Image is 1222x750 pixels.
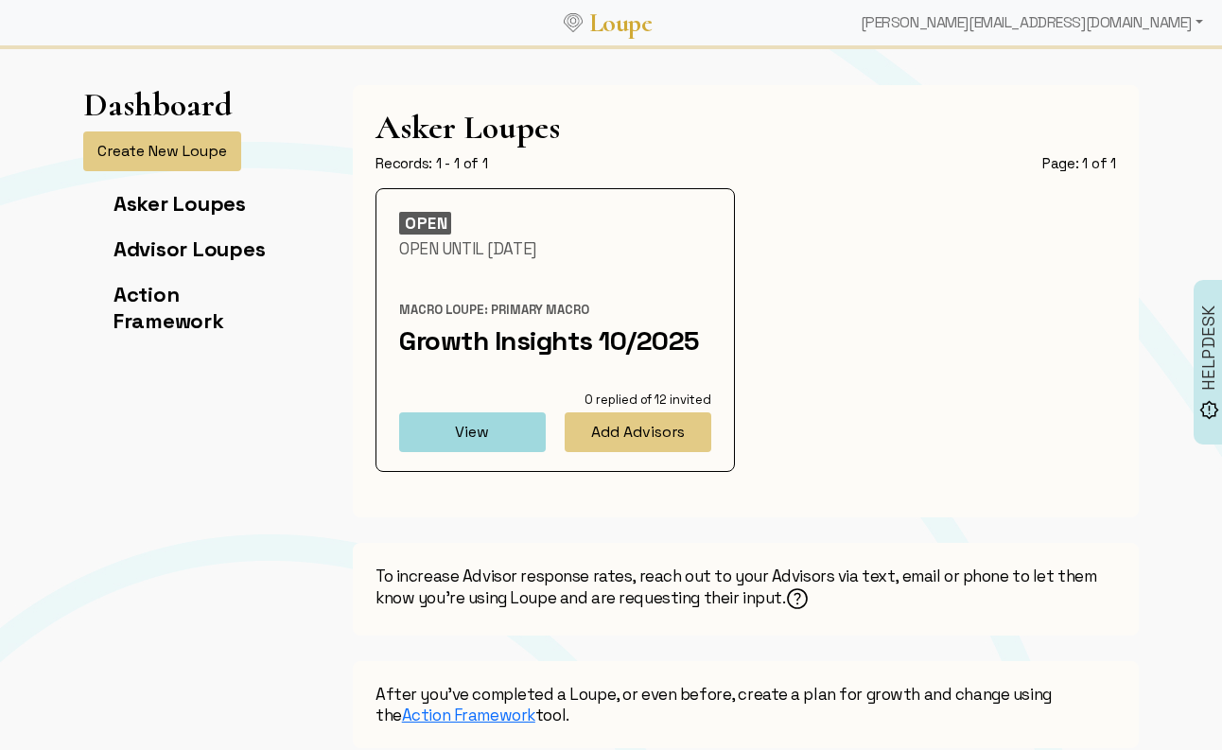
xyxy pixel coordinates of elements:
div: To increase Advisor response rates, reach out to your Advisors via text, email or phone to let th... [353,543,1139,636]
div: OPEN [399,212,451,235]
a: Advisor Loupes [113,235,265,262]
button: View [399,412,546,452]
img: brightness_alert_FILL0_wght500_GRAD0_ops.svg [1199,399,1219,419]
a: Asker Loupes [113,190,246,217]
a: Loupe [583,6,658,41]
div: Open Until [DATE] [399,238,711,259]
img: Loupe Logo [564,13,583,32]
helpicon: How to Ping Your Advisors [785,586,810,613]
h1: Asker Loupes [375,108,1116,147]
button: Create New Loupe [83,131,241,171]
a: Growth Insights 10/2025 [399,323,699,358]
div: 0 replied of 12 invited [565,392,711,409]
app-left-page-nav: Dashboard [83,85,291,353]
div: Macro Loupe: Primary Macro [399,302,711,319]
a: Action Framework [402,705,535,725]
img: Help [785,586,810,611]
a: Action Framework [113,281,224,334]
h1: Dashboard [83,85,233,124]
div: Page: 1 of 1 [1042,154,1116,173]
button: Add Advisors [565,412,711,452]
div: [PERSON_NAME][EMAIL_ADDRESS][DOMAIN_NAME] [853,4,1211,42]
div: Records: 1 - 1 of 1 [375,154,488,173]
div: After you've completed a Loupe, or even before, create a plan for growth and change using the tool. [353,661,1139,748]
